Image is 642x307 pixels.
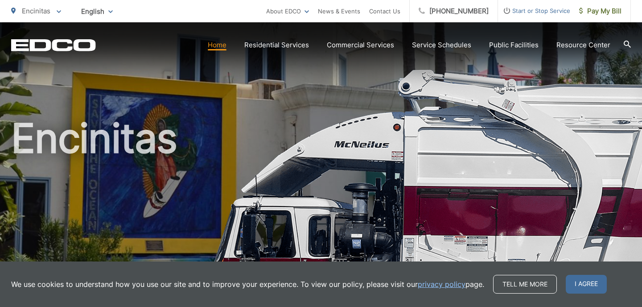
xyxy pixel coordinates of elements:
a: News & Events [318,6,360,17]
a: Resource Center [556,40,610,50]
a: Residential Services [244,40,309,50]
a: Home [208,40,226,50]
span: I agree [566,275,607,294]
a: Public Facilities [489,40,539,50]
span: Pay My Bill [579,6,621,17]
a: About EDCO [266,6,309,17]
p: We use cookies to understand how you use our site and to improve your experience. To view our pol... [11,279,484,290]
a: Service Schedules [412,40,471,50]
a: privacy policy [418,279,465,290]
span: Encinitas [22,7,50,15]
span: English [74,4,119,19]
a: Contact Us [369,6,400,17]
a: Commercial Services [327,40,394,50]
a: Tell me more [493,275,557,294]
a: EDCD logo. Return to the homepage. [11,39,96,51]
